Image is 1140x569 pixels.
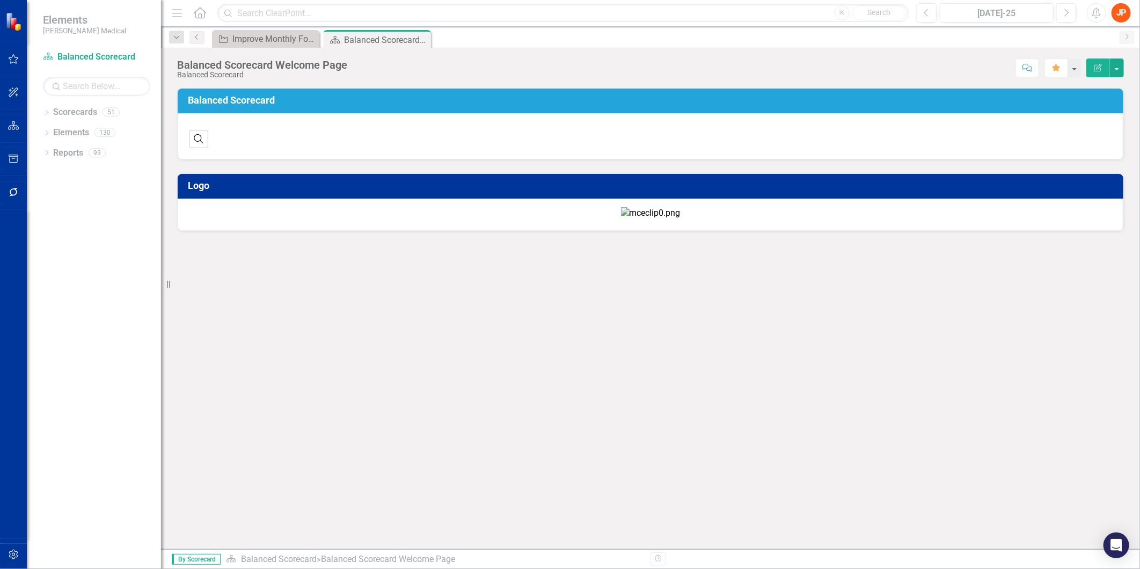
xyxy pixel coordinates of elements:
input: Search ClearPoint... [217,4,909,23]
span: Elements [43,13,126,26]
input: Search Below... [43,77,150,96]
small: [PERSON_NAME] Medical [43,26,126,35]
button: Search [852,5,906,20]
div: Improve Monthly Forecasting and Commitments [232,32,317,46]
a: Balanced Scorecard [43,51,150,63]
span: Search [867,8,890,17]
div: [DATE]-25 [944,7,1050,20]
button: JP [1112,3,1131,23]
div: Balanced Scorecard [177,71,347,79]
div: » [226,553,642,566]
img: ClearPoint Strategy [5,12,24,31]
div: Balanced Scorecard Welcome Page [321,554,455,564]
a: Balanced Scorecard [241,554,317,564]
div: Balanced Scorecard Welcome Page [177,59,347,71]
button: [DATE]-25 [940,3,1054,23]
h3: Balanced Scorecard [188,95,1117,106]
a: Scorecards [53,106,97,119]
h3: Logo [188,180,1117,191]
div: 93 [89,148,106,157]
span: By Scorecard [172,554,221,565]
a: Improve Monthly Forecasting and Commitments [215,32,317,46]
div: Balanced Scorecard Welcome Page [344,33,428,47]
a: Reports [53,147,83,159]
div: 51 [103,108,120,117]
img: mceclip0.png [621,207,681,220]
a: Elements [53,127,89,139]
div: Open Intercom Messenger [1104,532,1129,558]
div: 130 [94,128,115,137]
